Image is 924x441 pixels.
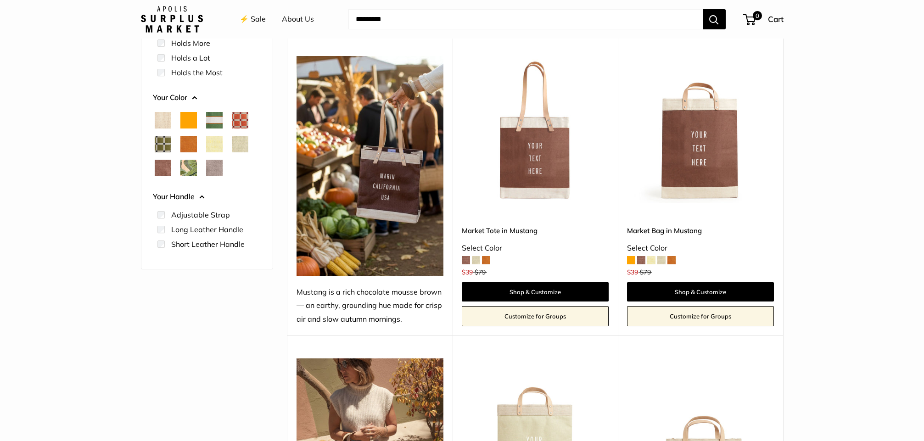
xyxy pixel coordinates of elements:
[180,112,197,128] button: Orange
[752,11,762,20] span: 0
[627,241,774,255] div: Select Color
[627,56,774,203] img: Market Bag in Mustang
[180,160,197,176] button: Palm Leaf
[206,136,223,152] button: Daisy
[141,6,203,33] img: Apolis: Surplus Market
[232,112,248,128] button: Chenille Window Brick
[171,67,223,78] label: Holds the Most
[153,91,261,105] button: Your Color
[462,56,609,203] img: Market Tote in Mustang
[627,282,774,301] a: Shop & Customize
[462,56,609,203] a: Market Tote in MustangMarket Tote in Mustang
[155,112,171,128] button: Natural
[627,306,774,326] a: Customize for Groups
[627,56,774,203] a: Market Bag in MustangMarket Bag in Mustang
[462,306,609,326] a: Customize for Groups
[171,38,210,49] label: Holds More
[640,268,651,276] span: $79
[768,14,784,24] span: Cart
[297,285,443,327] div: Mustang is a rich chocolate mousse brown — an earthy, grounding hue made for crisp air and slow a...
[155,136,171,152] button: Chenille Window Sage
[462,241,609,255] div: Select Color
[282,12,314,26] a: About Us
[462,225,609,236] a: Market Tote in Mustang
[155,160,171,176] button: Mustang
[171,52,210,63] label: Holds a Lot
[206,112,223,128] button: Court Green
[462,268,473,276] span: $39
[297,56,443,276] img: Mustang is a rich chocolate mousse brown — an earthy, grounding hue made for crisp air and slow a...
[171,209,230,220] label: Adjustable Strap
[462,282,609,301] a: Shop & Customize
[627,225,774,236] a: Market Bag in Mustang
[348,9,703,29] input: Search...
[475,268,486,276] span: $79
[180,136,197,152] button: Cognac
[627,268,638,276] span: $39
[240,12,266,26] a: ⚡️ Sale
[703,9,726,29] button: Search
[153,190,261,204] button: Your Handle
[744,12,784,27] a: 0 Cart
[232,136,248,152] button: Mint Sorbet
[206,160,223,176] button: Taupe
[171,224,243,235] label: Long Leather Handle
[171,239,245,250] label: Short Leather Handle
